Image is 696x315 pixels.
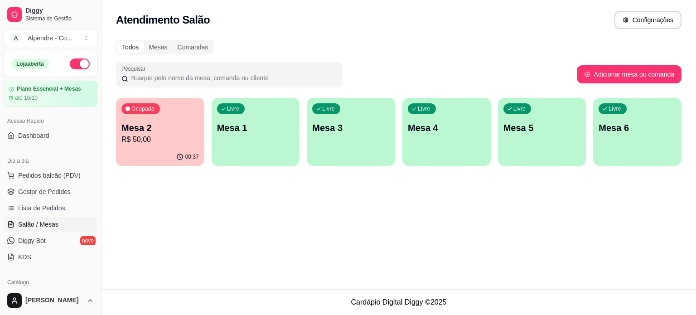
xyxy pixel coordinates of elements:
button: Alterar Status [70,58,90,69]
label: Pesquisar [121,65,149,73]
button: Adicionar mesa ou comanda [577,65,681,83]
div: Alpendre - Co ... [28,34,72,43]
span: Diggy [25,7,94,15]
button: Pedidos balcão (PDV) [4,168,97,183]
a: DiggySistema de Gestão [4,4,97,25]
p: 00:37 [185,153,199,160]
a: KDS [4,250,97,264]
button: LivreMesa 3 [307,98,395,166]
footer: Cardápio Digital Diggy © 2025 [101,289,696,315]
p: R$ 50,00 [121,134,199,145]
button: Configurações [614,11,681,29]
span: [PERSON_NAME] [25,296,83,305]
div: Todos [117,41,144,53]
div: Loja aberta [11,59,49,69]
p: Mesa 6 [599,121,676,134]
p: Ocupada [131,105,155,112]
span: Dashboard [18,131,49,140]
div: Catálogo [4,275,97,290]
span: A [11,34,20,43]
p: Mesa 1 [217,121,295,134]
button: LivreMesa 1 [212,98,300,166]
span: Salão / Mesas [18,220,58,229]
span: Sistema de Gestão [25,15,94,22]
div: Dia a dia [4,154,97,168]
span: KDS [18,252,31,262]
p: Mesa 2 [121,121,199,134]
button: [PERSON_NAME] [4,290,97,311]
p: Mesa 3 [312,121,390,134]
span: Gestor de Pedidos [18,187,71,196]
article: Plano Essencial + Mesas [17,86,81,92]
a: Diggy Botnovo [4,233,97,248]
a: Salão / Mesas [4,217,97,232]
a: Dashboard [4,128,97,143]
span: Pedidos balcão (PDV) [18,171,81,180]
p: Livre [227,105,240,112]
button: LivreMesa 4 [402,98,491,166]
p: Livre [322,105,335,112]
input: Pesquisar [128,73,337,82]
p: Mesa 5 [503,121,581,134]
button: Select a team [4,29,97,47]
div: Comandas [173,41,213,53]
a: Plano Essencial + Mesasaté 16/10 [4,81,97,107]
span: Diggy Bot [18,236,46,245]
a: Lista de Pedidos [4,201,97,215]
h2: Atendimento Salão [116,13,210,27]
div: Mesas [144,41,172,53]
p: Livre [418,105,430,112]
button: OcupadaMesa 2R$ 50,0000:37 [116,98,204,166]
p: Livre [609,105,621,112]
div: Acesso Rápido [4,114,97,128]
p: Livre [513,105,526,112]
span: Lista de Pedidos [18,204,65,213]
button: LivreMesa 5 [498,98,586,166]
a: Gestor de Pedidos [4,184,97,199]
article: até 16/10 [15,94,38,102]
button: LivreMesa 6 [593,98,681,166]
p: Mesa 4 [408,121,485,134]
